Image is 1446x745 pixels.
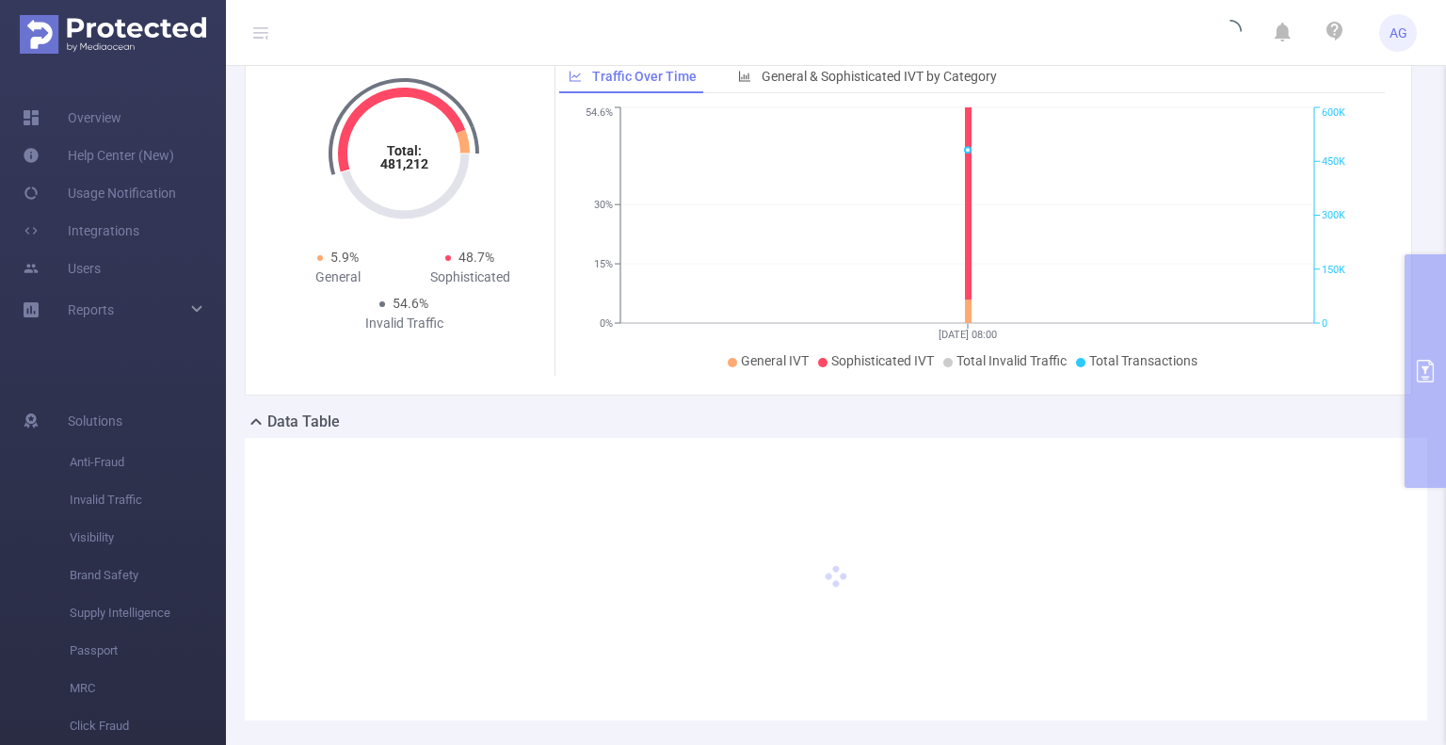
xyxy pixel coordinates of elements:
tspan: 450K [1322,155,1345,168]
span: General IVT [741,353,809,368]
i: icon: line-chart [569,70,582,83]
a: Overview [23,99,121,137]
h2: Data Table [267,411,340,433]
span: Reports [68,302,114,317]
span: Traffic Over Time [592,69,697,84]
span: General & Sophisticated IVT by Category [762,69,997,84]
span: Visibility [70,519,226,557]
tspan: 30% [594,199,613,211]
tspan: 300K [1322,210,1345,222]
span: Click Fraud [70,707,226,745]
span: Anti-Fraud [70,444,226,481]
div: Invalid Traffic [338,314,470,333]
img: Protected Media [20,15,206,54]
tspan: 54.6% [586,107,613,120]
span: Passport [70,632,226,670]
div: Sophisticated [404,267,536,287]
span: Invalid Traffic [70,481,226,519]
tspan: 15% [594,258,613,270]
span: MRC [70,670,226,707]
tspan: 150K [1322,264,1345,276]
tspan: 481,212 [380,156,428,171]
a: Help Center (New) [23,137,174,174]
span: 54.6% [393,296,428,311]
tspan: 600K [1322,107,1345,120]
tspan: Total: [387,143,422,158]
tspan: 0 [1322,317,1327,330]
span: Supply Intelligence [70,594,226,632]
span: AG [1390,14,1407,52]
a: Integrations [23,212,139,250]
span: Brand Safety [70,557,226,594]
span: Solutions [68,402,122,440]
span: 48.7% [458,250,494,265]
a: Reports [68,291,114,329]
div: General [272,267,404,287]
i: icon: loading [1219,20,1242,46]
span: Total Transactions [1089,353,1197,368]
i: icon: bar-chart [738,70,751,83]
span: 5.9% [330,250,359,265]
tspan: 0% [600,317,613,330]
a: Usage Notification [23,174,176,212]
a: Users [23,250,101,287]
span: Total Invalid Traffic [956,353,1067,368]
span: Sophisticated IVT [831,353,934,368]
tspan: [DATE] 08:00 [939,329,997,341]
